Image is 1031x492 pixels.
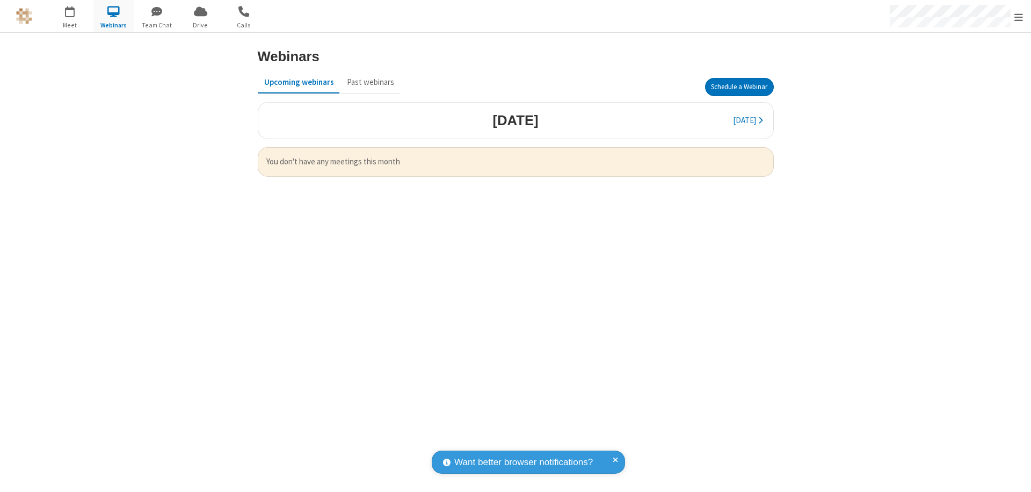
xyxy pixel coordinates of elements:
button: Past webinars [340,72,401,92]
span: Calls [224,20,264,30]
span: Drive [180,20,221,30]
span: Webinars [93,20,134,30]
span: Meet [50,20,90,30]
button: Upcoming webinars [258,72,340,92]
img: QA Selenium DO NOT DELETE OR CHANGE [16,8,32,24]
span: Team Chat [137,20,177,30]
h3: Webinars [258,49,320,64]
button: [DATE] [727,111,769,131]
button: Schedule a Webinar [705,78,774,96]
span: Want better browser notifications? [454,455,593,469]
h3: [DATE] [492,113,538,128]
span: [DATE] [733,115,756,125]
span: You don't have any meetings this month [266,156,765,168]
